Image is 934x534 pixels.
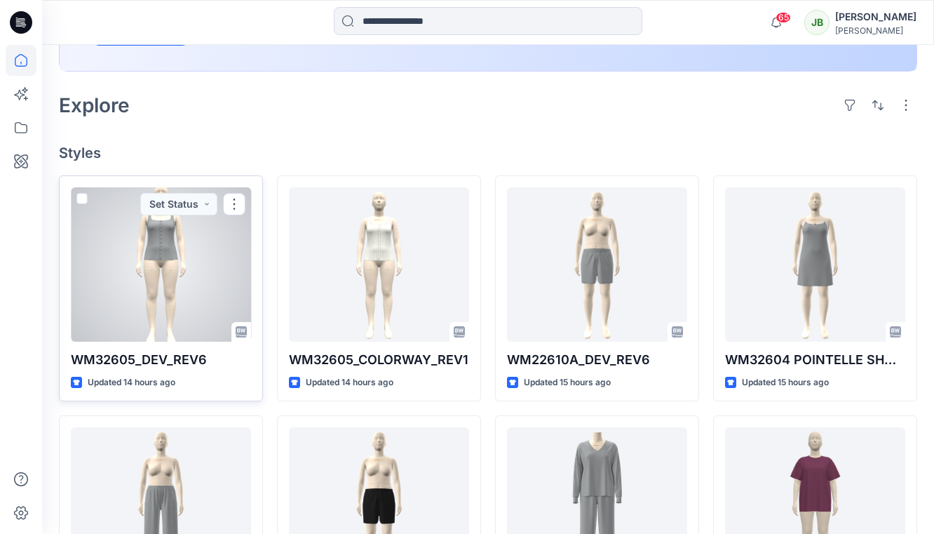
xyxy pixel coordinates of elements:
a: WM22610A_DEV_REV6 [507,187,687,342]
p: Updated 14 hours ago [88,375,175,390]
div: [PERSON_NAME] [835,8,916,25]
a: WM32605_COLORWAY_REV1 [289,187,469,342]
div: [PERSON_NAME] [835,25,916,36]
p: WM32605_COLORWAY_REV1 [289,350,469,370]
p: Updated 14 hours ago [306,375,393,390]
a: WM32605_DEV_REV6 [71,187,251,342]
p: WM32605_DEV_REV6 [71,350,251,370]
p: WM22610A_DEV_REV6 [507,350,687,370]
h2: Explore [59,94,130,116]
span: 65 [776,12,791,23]
a: WM32604 POINTELLE SHORT CHEMISE_DEV_REV3 [725,187,905,342]
p: Updated 15 hours ago [524,375,611,390]
p: WM32604 POINTELLE SHORT CHEMISE_DEV_REV3 [725,350,905,370]
p: Updated 15 hours ago [742,375,829,390]
div: JB [804,10,830,35]
h4: Styles [59,145,917,161]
